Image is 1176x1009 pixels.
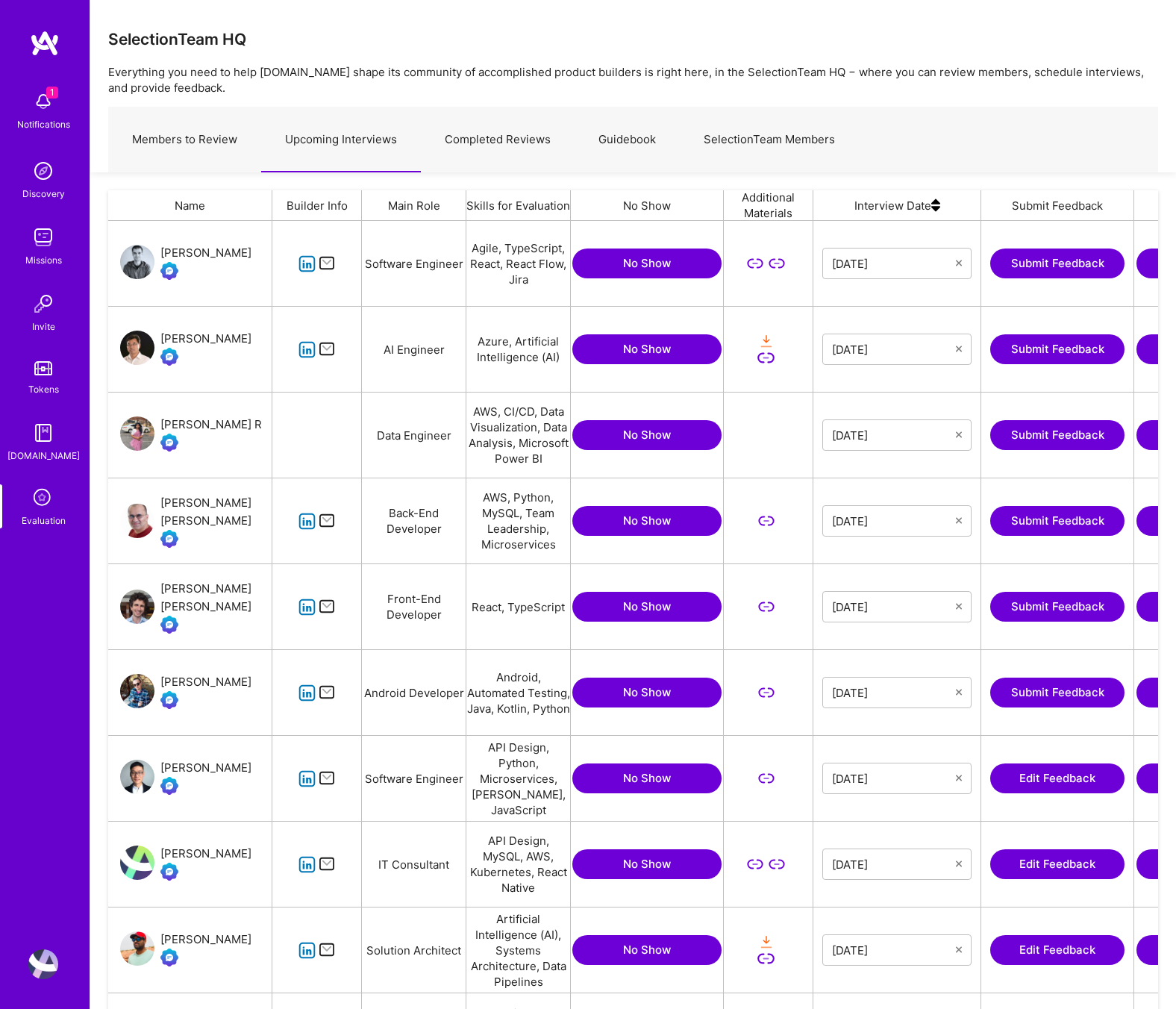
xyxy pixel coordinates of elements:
[832,771,956,786] input: Select Date...
[319,341,336,358] i: icon Mail
[757,333,775,350] i: icon OrangeDownload
[572,678,722,707] button: No Show
[757,349,775,366] i: icon LinkSecondary
[120,244,251,283] a: User Avatar[PERSON_NAME]Evaluation Call Booked
[17,116,70,132] div: Notifications
[22,513,66,528] div: Evaluation
[362,221,466,306] div: Software Engineer
[319,255,336,272] i: icon Mail
[990,249,1125,278] button: Submit Feedback
[120,674,154,708] img: User Avatar
[120,759,251,798] a: User Avatar[PERSON_NAME]Evaluation Call Booked
[298,856,316,873] i: icon linkedIn
[362,478,466,563] div: Back-End Developer
[757,934,775,951] i: icon OrangeDownload
[747,255,764,272] i: icon LinkSecondary
[120,931,154,966] img: User Avatar
[421,107,575,172] a: Completed Reviews
[160,759,251,777] div: [PERSON_NAME]
[757,684,775,702] i: icon LinkSecondary
[990,849,1125,879] a: Edit Feedback
[572,592,722,622] button: No Show
[120,760,154,794] img: User Avatar
[120,504,154,538] img: User Avatar
[298,513,316,530] i: icon linkedIn
[298,255,316,272] i: icon linkedIn
[319,770,336,787] i: icon Mail
[466,478,571,563] div: AWS, Python, MySQL, Team Leadership, Microservices
[362,822,466,907] div: IT Consultant
[832,428,956,443] input: Select Date...
[990,935,1125,965] button: Edit Feedback
[832,599,956,614] input: Select Date...
[29,484,57,513] i: icon SelectionTeam
[466,736,571,821] div: API Design, Python, Microservices, [PERSON_NAME], JavaScript
[25,949,62,979] a: User Avatar
[160,330,251,348] div: [PERSON_NAME]
[28,87,58,116] img: bell
[832,513,956,528] input: Select Date...
[572,334,722,364] button: No Show
[572,506,722,536] button: No Show
[160,845,251,863] div: [PERSON_NAME]
[319,513,336,530] i: icon Mail
[319,856,336,873] i: icon Mail
[298,942,316,959] i: icon linkedIn
[120,330,251,369] a: User Avatar[PERSON_NAME]Evaluation Call Booked
[120,245,154,279] img: User Avatar
[120,673,251,712] a: User Avatar[PERSON_NAME]Evaluation Call Booked
[108,30,246,49] h3: SelectionTeam HQ
[769,255,786,272] i: icon LinkSecondary
[990,420,1125,450] button: Submit Feedback
[28,949,58,979] img: User Avatar
[22,186,65,202] div: Discovery
[32,319,55,334] div: Invite
[362,393,466,478] div: Data Engineer
[120,331,154,365] img: User Avatar
[724,190,813,220] div: Additional Materials
[832,256,956,271] input: Select Date...
[466,650,571,735] div: Android, Automated Testing, Java, Kotlin, Python
[362,564,466,649] div: Front-End Developer
[160,530,178,548] img: Evaluation Call Booked
[319,599,336,616] i: icon Mail
[832,342,956,357] input: Select Date...
[34,361,52,375] img: tokens
[108,107,261,172] a: Members to Review
[319,684,336,702] i: icon Mail
[28,381,59,397] div: Tokens
[160,494,272,530] div: [PERSON_NAME] [PERSON_NAME]
[160,580,272,616] div: [PERSON_NAME] [PERSON_NAME]
[572,249,722,278] button: No Show
[990,678,1125,707] button: Submit Feedback
[990,334,1125,364] a: Submit Feedback
[362,650,466,735] div: Android Developer
[160,434,178,452] img: Evaluation Call Booked
[28,156,58,186] img: discovery
[572,849,722,879] button: No Show
[160,949,178,966] img: Evaluation Call Booked
[272,190,362,220] div: Builder Info
[120,590,154,624] img: User Avatar
[120,845,251,884] a: User Avatar[PERSON_NAME]Evaluation Call Booked
[466,221,571,306] div: Agile, TypeScript, React, React Flow, Jira
[981,190,1134,220] div: Submit Feedback
[160,244,251,262] div: [PERSON_NAME]
[28,222,58,252] img: teamwork
[120,846,154,880] img: User Avatar
[108,190,272,220] div: Name
[466,908,571,993] div: Artificial Intelligence (AI), Systems Architecture, Data Pipelines
[160,777,178,795] img: Evaluation Call Booked
[990,506,1125,536] a: Submit Feedback
[298,684,316,702] i: icon linkedIn
[120,580,272,634] a: User Avatar[PERSON_NAME] [PERSON_NAME]Evaluation Call Booked
[769,856,786,873] i: icon LinkSecondary
[990,763,1125,793] button: Edit Feedback
[990,592,1125,622] button: Submit Feedback
[261,107,421,172] a: Upcoming Interviews
[362,190,466,220] div: Main Role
